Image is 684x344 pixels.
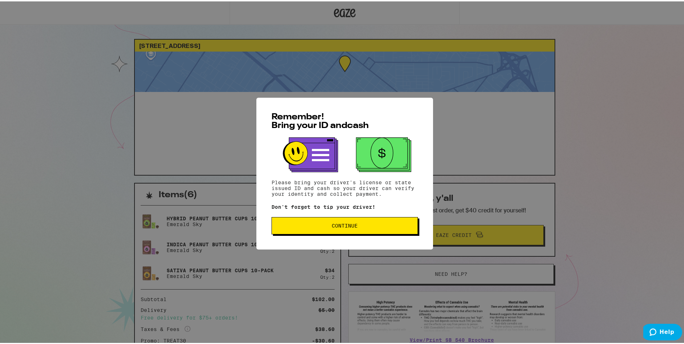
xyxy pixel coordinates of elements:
p: Don't forget to tip your driver! [272,203,418,208]
iframe: Opens a widget where you can find more information [643,322,682,340]
span: Remember! Bring your ID and cash [272,111,369,129]
button: Continue [272,216,418,233]
p: Please bring your driver's license or state issued ID and cash so your driver can verify your ide... [272,178,418,195]
span: Continue [332,222,358,227]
